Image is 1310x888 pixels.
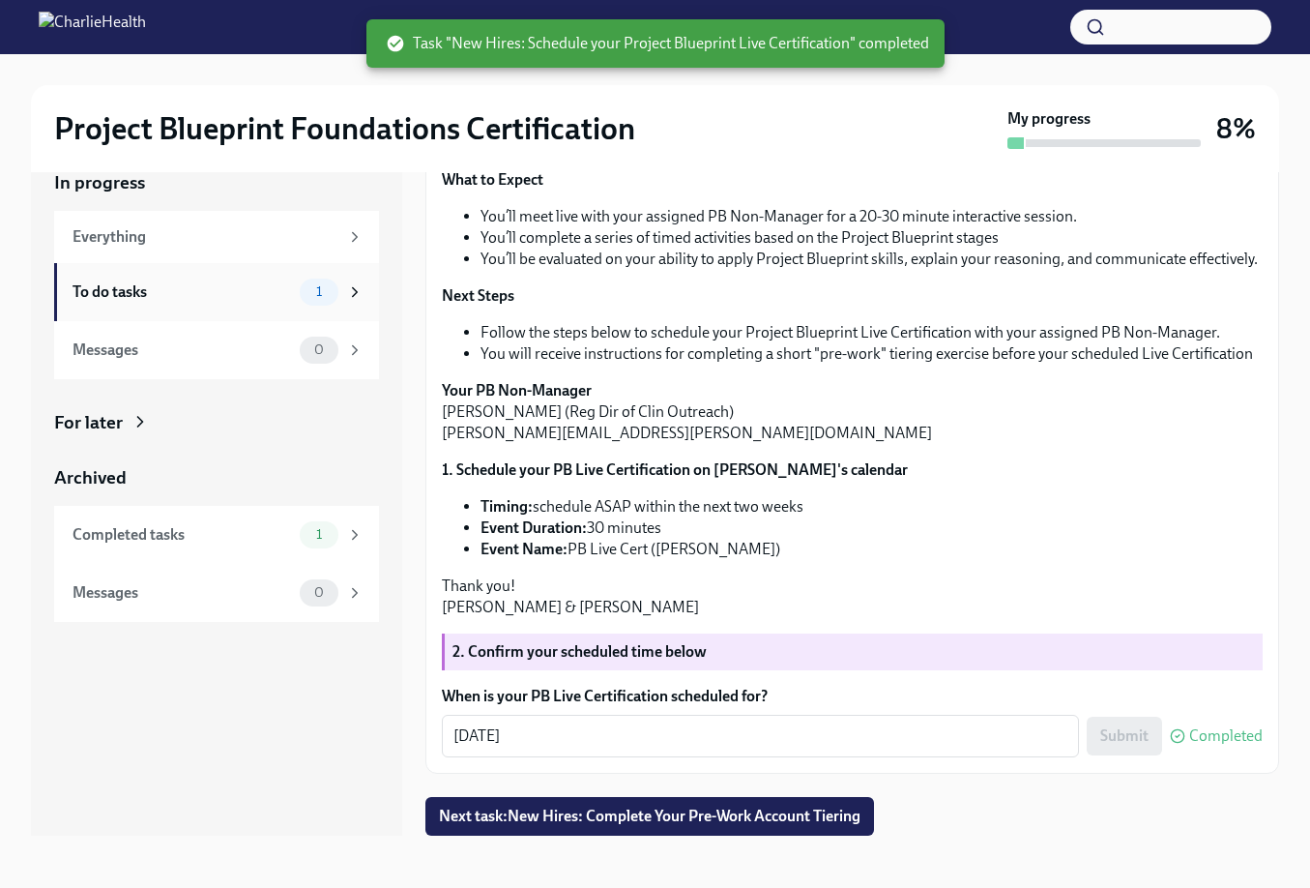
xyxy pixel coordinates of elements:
[305,527,334,542] span: 1
[442,380,1263,444] p: [PERSON_NAME] (Reg Dir of Clin Outreach) [PERSON_NAME][EMAIL_ADDRESS][PERSON_NAME][DOMAIN_NAME]
[480,518,587,537] strong: Event Duration:
[442,381,592,400] strong: Your PB Non-Manager
[54,564,379,622] a: Messages0
[54,263,379,321] a: To do tasks1
[439,807,860,826] span: Next task : New Hires: Complete Your Pre-Work Account Tiering
[480,343,1263,365] li: You will receive instructions for completing a short "pre-work" tiering exercise before your sche...
[442,170,543,189] strong: What to Expect
[442,286,514,305] strong: Next Steps
[54,109,635,148] h2: Project Blueprint Foundations Certification
[480,539,1263,560] li: PB Live Cert ([PERSON_NAME])
[54,410,123,435] div: For later
[442,576,1263,618] p: Thank you! [PERSON_NAME] & [PERSON_NAME]
[73,281,292,303] div: To do tasks
[54,465,379,490] a: Archived
[480,540,568,558] strong: Event Name:
[1216,111,1256,146] h3: 8%
[480,322,1263,343] li: Follow the steps below to schedule your Project Blueprint Live Certification with your assigned P...
[1189,728,1263,744] span: Completed
[73,226,338,248] div: Everything
[54,506,379,564] a: Completed tasks1
[54,321,379,379] a: Messages0
[480,249,1263,270] li: You’ll be evaluated on your ability to apply Project Blueprint skills, explain your reasoning, an...
[305,284,334,299] span: 1
[452,642,707,661] strong: 2. Confirm your scheduled time below
[480,497,533,516] strong: Timing:
[303,585,335,600] span: 0
[1007,108,1091,130] strong: My progress
[480,496,1263,518] li: schedule ASAP within the next two weeks
[73,582,292,604] div: Messages
[54,170,379,195] a: In progress
[54,410,379,435] a: For later
[442,460,908,479] strong: 1. Schedule your PB Live Certification on [PERSON_NAME]'s calendar
[386,33,929,54] span: Task "New Hires: Schedule your Project Blueprint Live Certification" completed
[425,797,874,836] button: Next task:New Hires: Complete Your Pre-Work Account Tiering
[73,340,292,361] div: Messages
[303,342,335,357] span: 0
[480,227,1263,249] li: You’ll complete a series of timed activities based on the Project Blueprint stages
[480,518,1263,539] li: 30 minutes
[39,12,146,43] img: CharlieHealth
[480,206,1263,227] li: You’ll meet live with your assigned PB Non-Manager for a 20-30 minute interactive session.
[453,725,1067,748] textarea: [DATE]
[442,686,1263,707] label: When is your PB Live Certification scheduled for?
[73,524,292,546] div: Completed tasks
[54,211,379,263] a: Everything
